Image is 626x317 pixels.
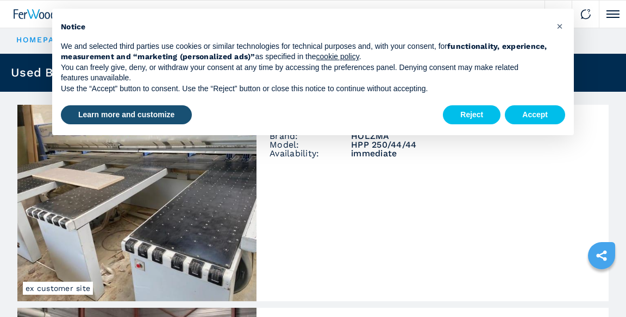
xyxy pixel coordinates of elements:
strong: functionality, experience, measurement and “marketing (personalized ads)” [61,42,547,61]
img: Ferwood [14,9,58,19]
button: Reject [443,105,500,125]
p: You can freely give, deny, or withdraw your consent at any time by accessing the preferences pane... [61,62,548,84]
a: HOMEPAGE [16,35,67,44]
button: Learn more and customize [61,105,192,125]
p: Use the “Accept” button to consent. Use the “Reject” button or close this notice to continue with... [61,84,548,94]
span: immediate [351,149,596,158]
a: sharethis [588,242,615,269]
button: Close this notice [551,17,568,35]
h2: Notice [61,22,548,33]
img: Front Loading Beam Panel Saws HOLZMA HPP 250/44/44 [17,105,256,301]
button: Click to toggle menu [599,1,626,28]
h3: HPP 250/44/44 [351,141,596,149]
a: cookie policy [316,52,359,61]
span: × [556,20,563,33]
span: Model: [270,141,351,149]
span: ex customer site [23,282,93,295]
a: Front Loading Beam Panel Saws HOLZMA HPP 250/44/44ex customer siteFront Loading Beam Panel SawsCo... [17,105,609,301]
iframe: Chat [580,268,618,309]
h1: Used Beam Panel Saw [11,67,146,79]
img: Contact us [580,9,591,20]
button: Accept [505,105,565,125]
p: We and selected third parties use cookies or similar technologies for technical purposes and, wit... [61,41,548,62]
span: Availability: [270,149,351,158]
